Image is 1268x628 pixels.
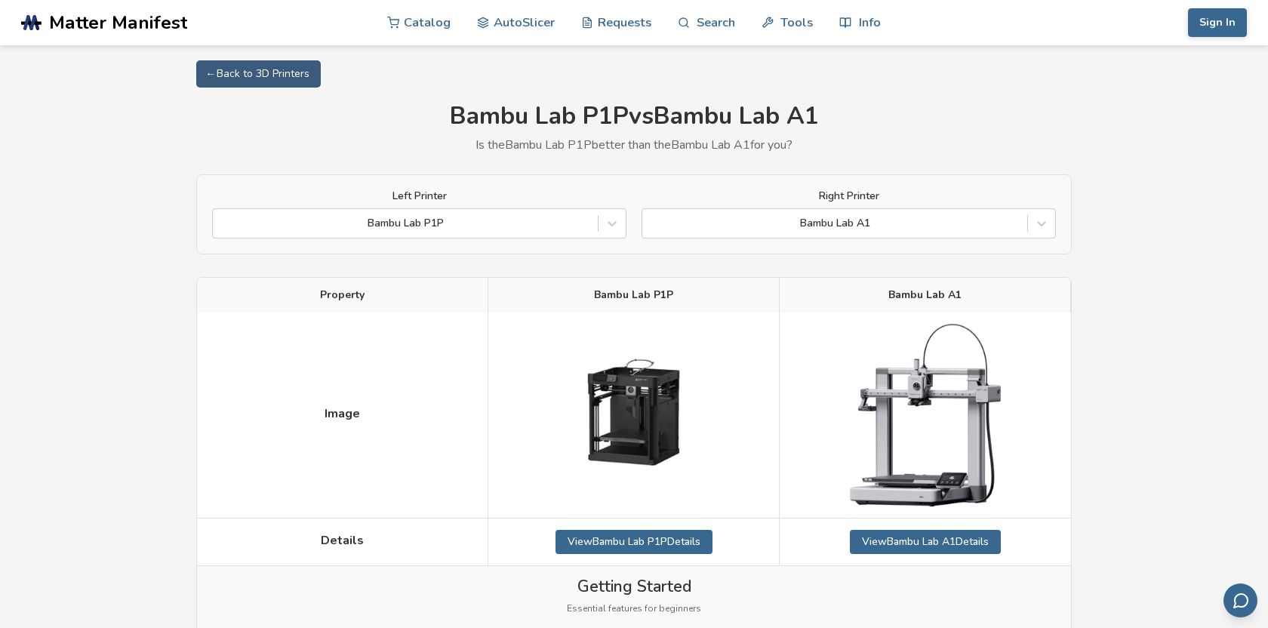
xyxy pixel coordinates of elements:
a: ViewBambu Lab A1Details [850,530,1001,554]
span: Bambu Lab A1 [888,289,962,301]
span: Getting Started [577,577,691,596]
h1: Bambu Lab P1P vs Bambu Lab A1 [196,103,1072,131]
a: ViewBambu Lab P1PDetails [556,530,712,554]
img: Bambu Lab P1P [559,340,709,491]
button: Sign In [1188,8,1247,37]
input: Bambu Lab A1 [650,217,653,229]
span: Details [321,534,364,547]
button: Send feedback via email [1223,583,1257,617]
p: Is the Bambu Lab P1P better than the Bambu Lab A1 for you? [196,138,1072,152]
label: Left Printer [212,190,626,202]
span: Property [320,289,365,301]
span: Image [325,407,360,420]
a: ← Back to 3D Printers [196,60,321,88]
span: Essential features for beginners [567,604,701,614]
span: Matter Manifest [49,12,187,33]
span: Bambu Lab P1P [594,289,673,301]
label: Right Printer [642,190,1056,202]
img: Bambu Lab A1 [850,324,1001,506]
input: Bambu Lab P1P [220,217,223,229]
